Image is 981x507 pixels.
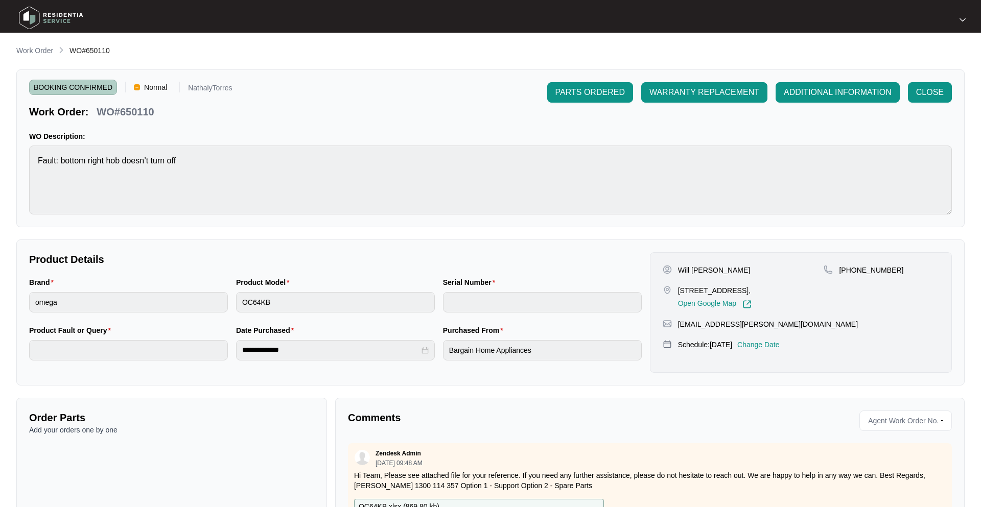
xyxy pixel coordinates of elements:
[57,46,65,54] img: chevron-right
[29,425,314,435] p: Add your orders one by one
[737,340,780,350] p: Change Date
[134,84,140,90] img: Vercel Logo
[376,449,421,457] p: Zendesk Admin
[864,413,939,428] span: Agent Work Order No.
[15,3,87,33] img: residentia service logo
[960,17,966,22] img: dropdown arrow
[641,82,767,103] button: WARRANTY REPLACEMENT
[908,82,952,103] button: CLOSE
[29,105,88,119] p: Work Order:
[236,325,298,335] label: Date Purchased
[916,86,944,99] span: CLOSE
[236,292,435,312] input: Product Model
[663,319,672,328] img: map-pin
[678,265,751,275] p: Will [PERSON_NAME]
[663,285,672,295] img: map-pin
[678,340,732,350] p: Schedule: [DATE]
[29,252,642,267] p: Product Details
[354,470,946,491] p: Hi Team, Please see attached file for your reference. If you need any further assistance, please ...
[678,285,752,296] p: [STREET_ADDRESS],
[69,46,110,55] span: WO#650110
[649,86,759,99] span: WARRANTY REPLACEMENT
[663,265,672,274] img: user-pin
[29,411,314,425] p: Order Parts
[355,450,370,465] img: user.svg
[547,82,633,103] button: PARTS ORDERED
[443,325,507,335] label: Purchased From
[941,413,947,428] p: -
[14,45,55,57] a: Work Order
[678,319,858,329] p: [EMAIL_ADDRESS][PERSON_NAME][DOMAIN_NAME]
[824,265,833,274] img: map-pin
[742,300,752,309] img: Link-External
[663,340,672,349] img: map-pin
[97,105,154,119] p: WO#650110
[29,277,58,287] label: Brand
[784,86,892,99] span: ADDITIONAL INFORMATION
[140,80,171,95] span: Normal
[29,131,952,141] p: WO Description:
[376,460,423,466] p: [DATE] 09:48 AM
[16,45,53,56] p: Work Order
[242,345,419,355] input: Date Purchased
[443,292,642,312] input: Serial Number
[188,84,232,95] p: NathalyTorres
[29,80,117,95] span: BOOKING CONFIRMED
[29,325,115,335] label: Product Fault or Query
[29,146,952,214] textarea: Fault: bottom right hob doesn’t turn off
[236,277,294,287] label: Product Model
[348,411,643,425] p: Comments
[776,82,900,103] button: ADDITIONAL INFORMATION
[443,277,499,287] label: Serial Number
[839,265,903,275] p: [PHONE_NUMBER]
[29,340,228,360] input: Product Fault or Query
[678,300,752,309] a: Open Google Map
[555,86,625,99] span: PARTS ORDERED
[29,292,228,312] input: Brand
[443,340,642,360] input: Purchased From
